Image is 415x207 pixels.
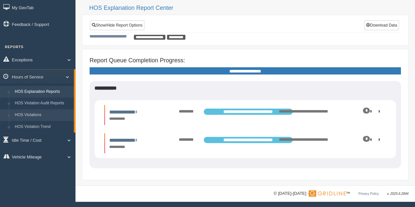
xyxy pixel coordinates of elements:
[89,5,408,11] h2: HOS Explanation Report Center
[274,190,408,197] div: © [DATE]-[DATE] - ™
[90,57,401,64] h4: Report Queue Completion Progress:
[12,109,74,121] a: HOS Violations
[12,121,74,133] a: HOS Violation Trend
[12,97,74,109] a: HOS Violation Audit Reports
[358,192,379,196] a: Privacy Policy
[104,133,386,153] li: Expand
[364,20,399,30] button: Download Data
[387,192,408,196] span: v. 2025.6.2844
[12,86,74,98] a: HOS Explanation Reports
[90,20,144,30] a: Show/Hide Report Options
[309,190,346,197] img: Gridline
[104,105,386,125] li: Expand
